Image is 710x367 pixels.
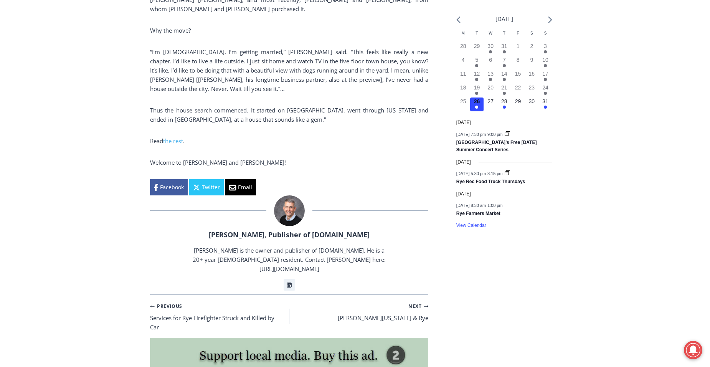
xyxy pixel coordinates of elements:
[462,31,465,35] span: M
[525,56,538,70] button: 9
[497,70,511,84] button: 14 Has events
[525,42,538,56] button: 2
[456,171,504,176] time: -
[511,56,525,70] button: 8
[487,203,503,208] span: 1:00 pm
[456,159,471,166] time: [DATE]
[487,84,494,91] time: 20
[470,84,484,98] button: 19 Has events
[544,78,547,81] em: Has events
[484,42,497,56] button: 30 Has events
[456,132,504,136] time: -
[456,171,486,176] span: [DATE] 5:30 pm
[150,303,182,310] small: Previous
[150,26,428,35] p: Why the move?
[475,78,478,81] em: Has events
[517,57,520,63] time: 8
[460,98,466,104] time: 25
[529,84,535,91] time: 23
[538,98,552,111] button: 31 Has events
[525,84,538,98] button: 23
[503,50,506,53] em: Has events
[503,64,506,67] em: Has events
[470,56,484,70] button: 5 Has events
[456,211,500,217] a: Rye Farmers Market
[542,57,548,63] time: 10
[484,84,497,98] button: 20
[189,179,224,195] a: Twitter
[456,132,486,136] span: [DATE] 7:30 pm
[503,92,506,95] em: Has events
[530,57,533,63] time: 9
[474,84,480,91] time: 19
[150,136,428,145] p: Read .
[2,79,75,108] span: Open Tues. - Sun. [PHONE_NUMBER]
[497,30,511,42] div: Thursday
[525,70,538,84] button: 16
[460,84,466,91] time: 18
[511,70,525,84] button: 15
[511,30,525,42] div: Friday
[515,98,521,104] time: 29
[517,43,520,49] time: 1
[470,42,484,56] button: 29
[489,78,492,81] em: Has events
[497,42,511,56] button: 31 Has events
[487,43,494,49] time: 30
[529,98,535,104] time: 30
[538,70,552,84] button: 17 Has events
[544,50,547,53] em: Has events
[497,84,511,98] button: 21 Has events
[538,56,552,70] button: 10 Has events
[408,303,428,310] small: Next
[489,50,492,53] em: Has events
[544,92,547,95] em: Has events
[511,98,525,111] button: 29
[487,98,494,104] time: 27
[501,84,507,91] time: 21
[150,179,188,195] a: Facebook
[501,71,507,77] time: 14
[484,56,497,70] button: 6
[538,42,552,56] button: 3 Has events
[456,98,470,111] button: 25
[150,47,428,93] p: “I’m [DEMOGRAPHIC_DATA], I’m getting married,” [PERSON_NAME] said. “This feels like really a new ...
[515,71,521,77] time: 15
[194,0,363,74] div: "I learned about the history of a place I’d honestly never considered even as a resident of [GEOG...
[489,57,492,63] time: 6
[544,106,547,109] em: Has events
[201,76,356,94] span: Intern @ [DOMAIN_NAME]
[542,71,548,77] time: 17
[456,140,537,153] a: [GEOGRAPHIC_DATA]’s Free [DATE] Summer Concert Series
[487,71,494,77] time: 13
[542,98,548,104] time: 31
[456,203,503,208] time: -
[456,16,461,23] a: Previous month
[456,70,470,84] button: 11
[497,56,511,70] button: 7 Has events
[474,98,480,104] time: 26
[0,77,77,96] a: Open Tues. - Sun. [PHONE_NUMBER]
[150,158,428,167] p: Welcome to [PERSON_NAME] and [PERSON_NAME]!
[548,16,552,23] a: Next month
[489,31,492,35] span: W
[289,301,429,322] a: Next[PERSON_NAME][US_STATE] & Rye
[544,31,547,35] span: S
[460,43,466,49] time: 28
[476,31,478,35] span: T
[503,57,506,63] time: 7
[79,48,109,92] div: Located at [STREET_ADDRESS][PERSON_NAME]
[150,106,428,124] p: Thus the house search commenced. It started on [GEOGRAPHIC_DATA], went through [US_STATE] and end...
[484,98,497,111] button: 27
[484,70,497,84] button: 13 Has events
[456,203,486,208] span: [DATE] 8:30 am
[456,84,470,98] button: 18
[538,30,552,42] div: Sunday
[475,106,478,109] em: Has events
[503,31,505,35] span: T
[515,84,521,91] time: 22
[470,70,484,84] button: 12 Has events
[456,30,470,42] div: Monday
[460,71,466,77] time: 11
[544,43,547,49] time: 3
